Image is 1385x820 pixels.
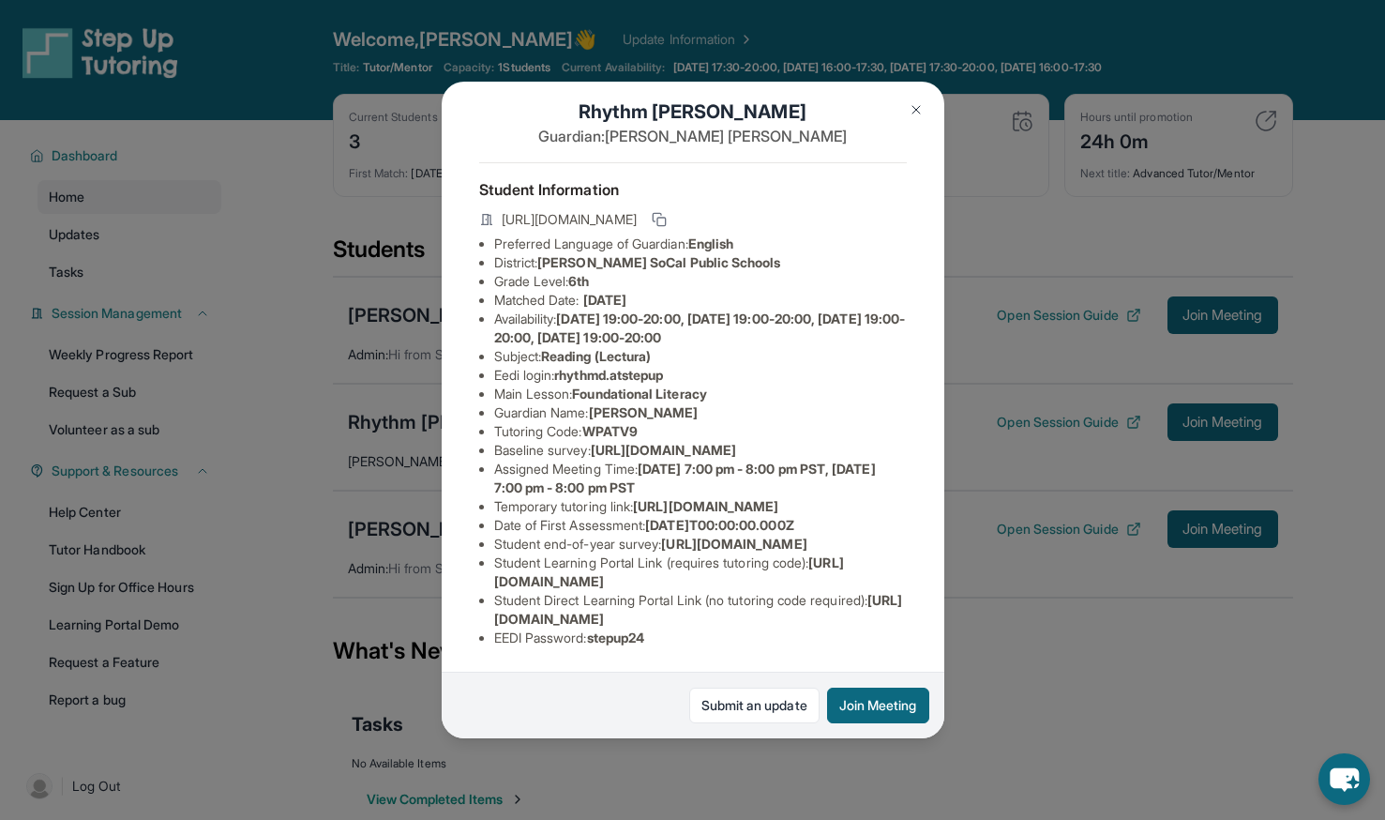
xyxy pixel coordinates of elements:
li: Guardian Name : [494,403,907,422]
li: Baseline survey : [494,441,907,460]
span: [DATE] 7:00 pm - 8:00 pm PST, [DATE] 7:00 pm - 8:00 pm PST [494,461,876,495]
li: Subject : [494,347,907,366]
button: chat-button [1318,753,1370,805]
li: District: [494,253,907,272]
li: EEDI Password : [494,629,907,647]
button: Join Meeting [827,688,929,723]
li: Eedi login : [494,366,907,385]
span: rhythmd.atstepup [554,367,663,383]
span: [PERSON_NAME] [589,404,699,420]
li: Student Learning Portal Link (requires tutoring code) : [494,554,907,591]
a: Submit an update [689,688,820,723]
li: Date of First Assessment : [494,516,907,535]
h1: Rhythm [PERSON_NAME] [479,99,907,125]
button: Copy link [648,208,670,231]
span: [DATE] [583,292,626,308]
h4: Student Information [479,178,907,201]
span: stepup24 [587,630,645,645]
li: Matched Date: [494,291,907,310]
span: English [688,235,734,251]
li: Student end-of-year survey : [494,535,907,554]
p: Guardian: [PERSON_NAME] [PERSON_NAME] [479,125,907,147]
img: Close Icon [909,102,924,117]
li: Availability: [494,310,907,347]
span: Reading (Lectura) [541,348,651,364]
li: Grade Level: [494,272,907,291]
li: Main Lesson : [494,385,907,403]
li: Temporary tutoring link : [494,497,907,516]
span: [URL][DOMAIN_NAME] [591,442,736,458]
li: Student Direct Learning Portal Link (no tutoring code required) : [494,591,907,629]
span: 6th [568,273,589,289]
span: [DATE]T00:00:00.000Z [645,517,793,533]
span: [DATE] 19:00-20:00, [DATE] 19:00-20:00, [DATE] 19:00-20:00, [DATE] 19:00-20:00 [494,311,906,345]
li: Preferred Language of Guardian: [494,235,907,253]
span: WPATV9 [582,423,638,439]
li: Tutoring Code : [494,422,907,441]
span: [URL][DOMAIN_NAME] [502,210,637,229]
li: Assigned Meeting Time : [494,460,907,497]
span: [PERSON_NAME] SoCal Public Schools [537,254,780,270]
span: Foundational Literacy [572,386,706,402]
span: [URL][DOMAIN_NAME] [633,498,778,514]
span: [URL][DOMAIN_NAME] [661,536,806,552]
